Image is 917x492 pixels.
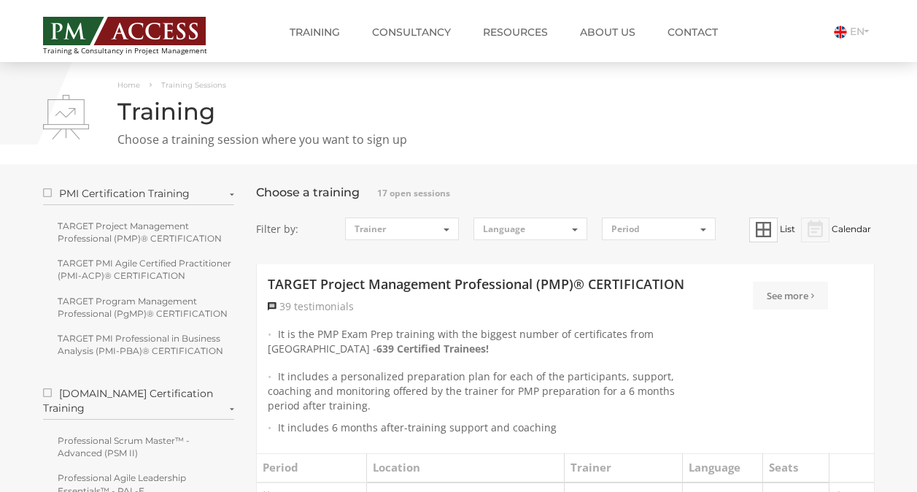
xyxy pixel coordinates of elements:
[345,218,459,240] button: Trainer
[43,99,875,124] h1: Training
[801,223,871,234] a: Calendar
[682,454,762,483] th: Language
[361,18,462,47] a: Consultancy
[376,342,489,356] a: 639 Certified Trainees!
[268,275,684,294] a: TARGET Project Management Professional (PMP)® CERTIFICATION
[377,187,450,199] span: 17 open sessions
[161,80,226,90] span: Training Sessions
[256,185,360,199] bdi: Choose a training
[376,342,489,355] strong: 639 Certified Trainees!
[117,80,140,90] a: Home
[472,18,559,47] a: Resources
[43,95,89,139] img: Training
[43,216,235,248] a: TARGET Project Management Professional (PMP)® CERTIFICATION
[43,17,206,45] img: PM ACCESS - Echipa traineri si consultanti certificati PMP: Narciss Popescu, Mihai Olaru, Monica ...
[834,26,847,39] img: Engleza
[256,222,330,237] span: Filter by:
[762,454,829,483] th: Seats
[367,454,564,483] th: Location
[268,369,708,413] li: It includes a personalized preparation plan for each of the participants, support, coaching and m...
[780,223,795,234] span: List
[257,454,367,483] th: Period
[43,12,235,55] a: Training & Consultancy in Project Management
[43,328,235,361] a: TARGET PMI Professional in Business Analysis (PMI-PBA)® CERTIFICATION
[268,299,354,314] a: 39 testimonials
[602,218,716,240] button: Period
[657,18,729,47] a: Contact
[43,131,875,148] p: Choose a training session where you want to sign up
[564,454,682,483] th: Trainer
[43,386,235,420] label: [DOMAIN_NAME] Certification Training
[279,299,354,313] span: 39 testimonials
[43,186,235,205] label: PMI Certification Training
[473,218,587,240] button: Language
[569,18,646,47] a: About us
[43,47,235,55] span: Training & Consultancy in Project Management
[832,223,871,234] span: Calendar
[43,291,235,323] a: TARGET Program Management Professional (PgMP)® CERTIFICATION
[749,223,797,234] a: List
[279,18,351,47] a: Training
[43,253,235,285] a: TARGET PMI Agile Certified Practitioner (PMI-ACP)® CERTIFICATION
[268,327,708,362] li: It is the PMP Exam Prep training with the biggest number of certificates from [GEOGRAPHIC_DATA] -
[834,25,875,38] a: EN
[753,282,828,310] a: See more
[268,420,708,435] li: It includes 6 months after-training support and coaching
[43,431,235,463] a: Professional Scrum Master™ - Advanced (PSM II)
